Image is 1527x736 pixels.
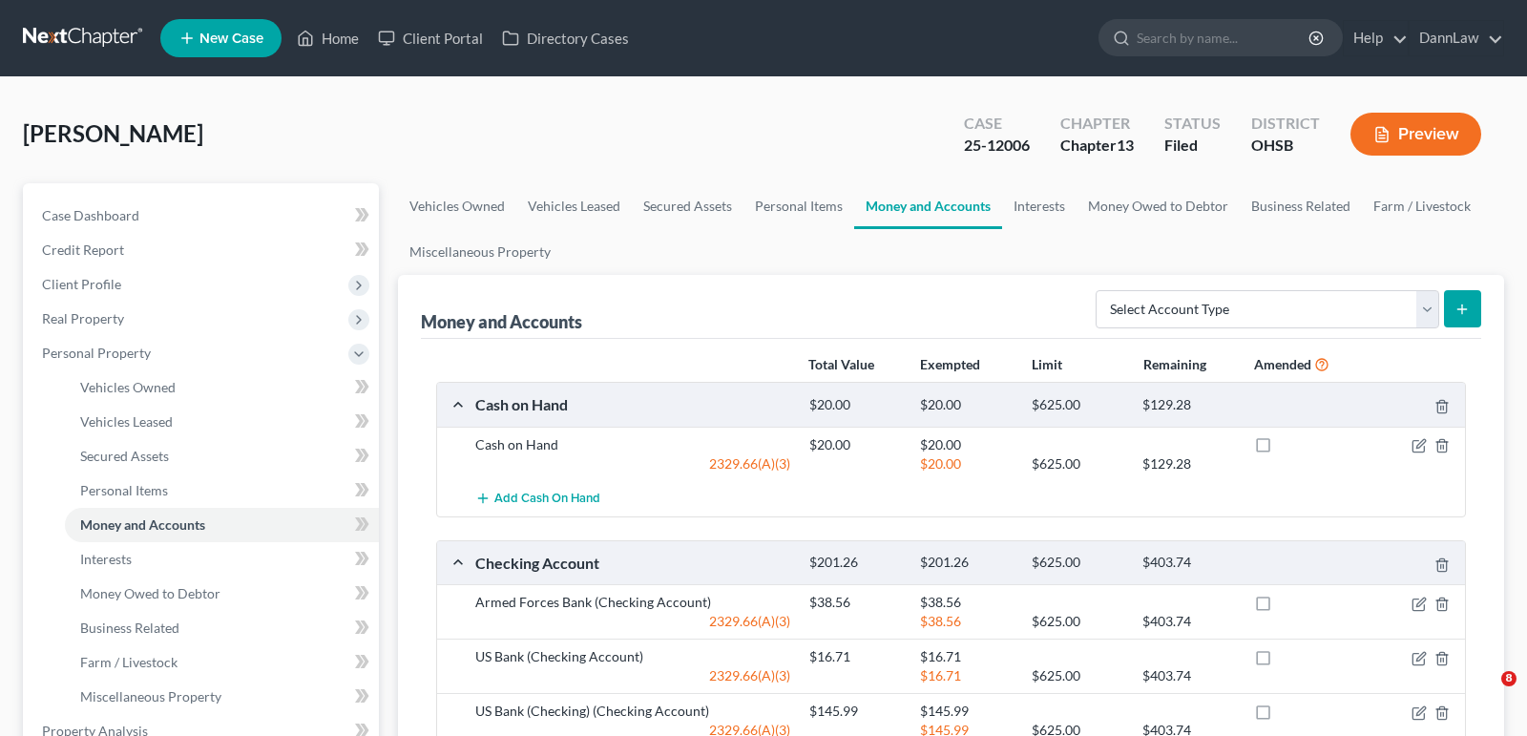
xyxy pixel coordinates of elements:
a: Business Related [1240,183,1362,229]
div: District [1251,113,1320,135]
div: Chapter [1060,113,1134,135]
div: Cash on Hand [466,435,800,454]
a: Money Owed to Debtor [65,577,379,611]
a: Miscellaneous Property [65,680,379,714]
div: 2329.66(A)(3) [466,454,800,473]
div: $625.00 [1022,454,1134,473]
a: Business Related [65,611,379,645]
div: $16.71 [800,647,911,666]
span: Money and Accounts [80,516,205,533]
strong: Remaining [1143,356,1206,372]
div: $20.00 [910,435,1022,454]
span: 13 [1117,136,1134,154]
strong: Exempted [920,356,980,372]
div: Status [1164,113,1221,135]
div: US Bank (Checking) (Checking Account) [466,702,800,721]
a: Vehicles Leased [516,183,632,229]
a: Help [1344,21,1408,55]
span: Personal Property [42,345,151,361]
div: $403.74 [1133,666,1245,685]
div: $145.99 [800,702,911,721]
div: $129.28 [1133,396,1245,414]
a: Home [287,21,368,55]
div: $16.71 [910,666,1022,685]
div: $625.00 [1022,396,1134,414]
div: $20.00 [800,435,911,454]
div: $201.26 [910,554,1022,572]
div: 2329.66(A)(3) [466,612,800,631]
a: Secured Assets [632,183,743,229]
span: New Case [199,32,263,46]
div: $38.56 [910,593,1022,612]
div: $38.56 [910,612,1022,631]
div: Case [964,113,1030,135]
span: 8 [1501,671,1517,686]
span: Client Profile [42,276,121,292]
div: $129.28 [1133,454,1245,473]
div: Chapter [1060,135,1134,157]
div: Cash on Hand [466,394,800,414]
a: Money and Accounts [854,183,1002,229]
input: Search by name... [1137,20,1311,55]
strong: Limit [1032,356,1062,372]
div: $38.56 [800,593,911,612]
span: Real Property [42,310,124,326]
div: $403.74 [1133,554,1245,572]
iframe: Intercom live chat [1462,671,1508,717]
div: $20.00 [910,396,1022,414]
a: Vehicles Owned [65,370,379,405]
div: $625.00 [1022,612,1134,631]
div: $20.00 [910,454,1022,473]
a: Directory Cases [492,21,638,55]
span: Secured Assets [80,448,169,464]
div: Checking Account [466,553,800,573]
a: Miscellaneous Property [398,229,562,275]
div: $145.99 [910,702,1022,721]
div: 25-12006 [964,135,1030,157]
a: Client Portal [368,21,492,55]
a: Farm / Livestock [1362,183,1482,229]
div: $403.74 [1133,612,1245,631]
a: DannLaw [1410,21,1503,55]
div: $201.26 [800,554,911,572]
strong: Amended [1254,356,1311,372]
span: Credit Report [42,242,124,258]
span: Money Owed to Debtor [80,585,220,601]
a: Interests [1002,183,1077,229]
div: 2329.66(A)(3) [466,666,800,685]
a: Vehicles Leased [65,405,379,439]
a: Case Dashboard [27,199,379,233]
div: Money and Accounts [421,310,582,333]
span: Miscellaneous Property [80,688,221,704]
span: Farm / Livestock [80,654,178,670]
span: Case Dashboard [42,207,139,223]
div: OHSB [1251,135,1320,157]
a: Secured Assets [65,439,379,473]
a: Farm / Livestock [65,645,379,680]
a: Personal Items [743,183,854,229]
div: US Bank (Checking Account) [466,647,800,666]
span: [PERSON_NAME] [23,119,203,147]
div: $625.00 [1022,666,1134,685]
span: Interests [80,551,132,567]
div: $16.71 [910,647,1022,666]
div: $20.00 [800,396,911,414]
a: Interests [65,542,379,577]
div: $625.00 [1022,554,1134,572]
button: Preview [1350,113,1481,156]
a: Vehicles Owned [398,183,516,229]
a: Personal Items [65,473,379,508]
span: Vehicles Owned [80,379,176,395]
span: Vehicles Leased [80,413,173,430]
div: Armed Forces Bank (Checking Account) [466,593,800,612]
button: Add Cash on Hand [475,481,600,516]
a: Money Owed to Debtor [1077,183,1240,229]
a: Credit Report [27,233,379,267]
div: Filed [1164,135,1221,157]
a: Money and Accounts [65,508,379,542]
strong: Total Value [808,356,874,372]
span: Add Cash on Hand [494,492,600,507]
span: Personal Items [80,482,168,498]
span: Business Related [80,620,179,636]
